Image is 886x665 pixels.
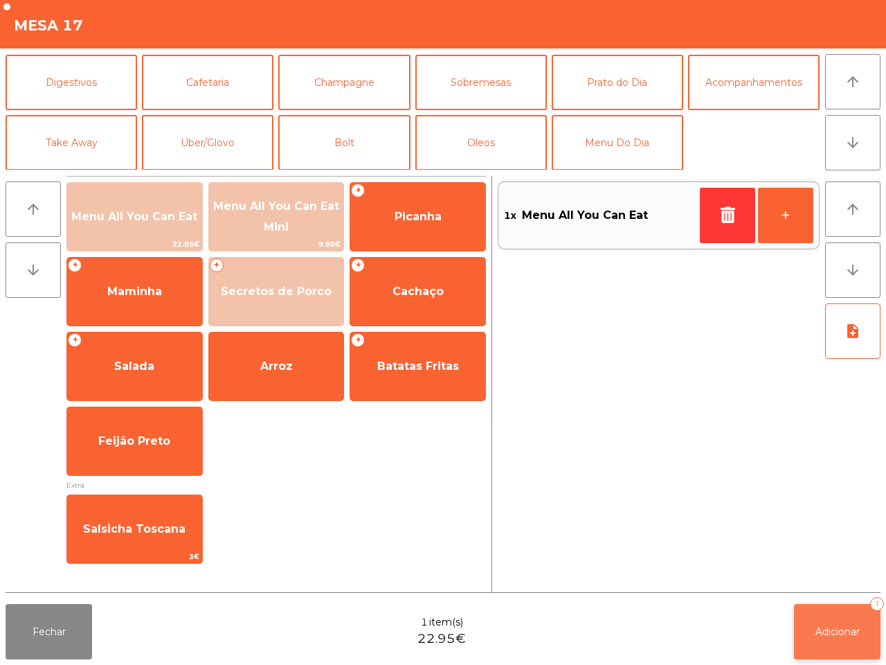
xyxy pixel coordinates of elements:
span: Menu All You Can Eat [522,205,648,226]
span: 1x [504,205,516,226]
button: arrow_upward [6,181,61,237]
span: Picanha [395,210,442,223]
span: 22.95€ [67,238,202,251]
button: arrow_upward [825,181,880,237]
span: + [68,258,82,272]
button: Bolt [278,115,410,170]
span: Salada [114,360,154,373]
span: + [351,258,365,272]
span: Menu All You Can Eat [71,210,197,223]
span: Cachaço [392,285,444,298]
button: Champagne [278,55,410,110]
i: arrow_upward [25,201,42,218]
span: Secretos de Porco [221,285,332,298]
button: Fechar [6,604,92,659]
span: Maminha [107,285,162,298]
button: Oleos [415,115,547,170]
button: Uber/Glovo [142,115,273,170]
span: Batatas Fritas [377,360,459,373]
button: note_add [825,303,880,359]
i: arrow_downward [844,262,861,278]
span: + [351,333,365,347]
i: note_add [844,323,861,339]
span: Adicionar [815,626,860,638]
button: arrow_upward [825,54,880,109]
div: 1 [870,597,884,611]
button: Cafetaria [142,55,273,110]
span: Menu All You Can Eat Mini [213,199,339,233]
span: item(s) [429,615,463,630]
i: arrow_downward [25,262,42,278]
span: 1 [421,615,428,630]
span: Extra [66,479,486,492]
h4: Mesa 17 [14,15,83,36]
button: arrow_downward [825,115,880,170]
span: 3€ [67,550,202,563]
span: + [68,333,82,347]
i: arrow_upward [844,201,861,218]
span: Feijão Preto [98,434,170,447]
span: 22.95€ [417,630,466,648]
button: Digestivos [6,55,137,110]
button: + [758,188,813,243]
span: Arroz [260,360,293,373]
button: Sobremesas [415,55,547,110]
span: + [210,258,224,272]
button: arrow_downward [6,242,61,298]
button: Prato do Dia [552,55,683,110]
button: Adicionar1 [794,604,880,659]
span: + [351,184,365,197]
button: arrow_downward [825,242,880,298]
span: Salsicha Toscana [83,522,186,535]
button: Menu Do Dia [552,115,683,170]
button: Take Away [6,115,137,170]
i: arrow_downward [844,134,861,151]
button: Acompanhamentos [688,55,820,110]
i: arrow_upward [844,73,861,90]
span: 9.95€ [209,238,344,251]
